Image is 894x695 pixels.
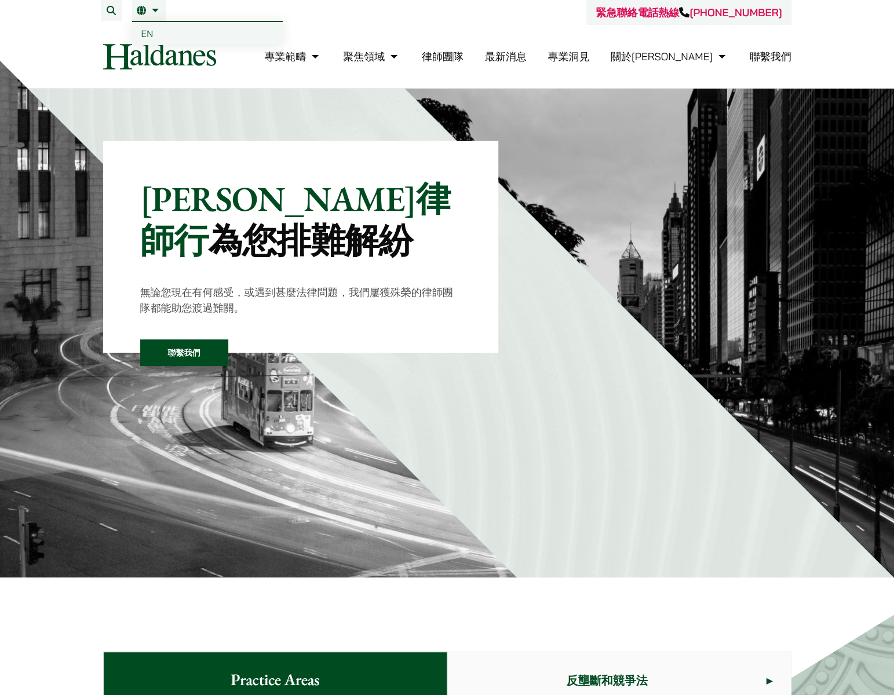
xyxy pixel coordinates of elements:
[484,50,526,63] a: 最新消息
[750,50,791,63] a: 聯繫我們
[264,50,322,63] a: 專業範疇
[141,28,154,39] span: EN
[137,6,162,15] a: 繁
[132,22,283,45] a: Switch to EN
[103,43,216,69] img: Logo of Haldanes
[548,50,589,63] a: 專業洞見
[611,50,728,63] a: 關於何敦
[343,50,400,63] a: 聚焦領域
[596,6,782,19] a: 緊急聯絡電話熱線[PHONE_NUMBER]
[140,339,228,366] a: 聯繫我們
[422,50,464,63] a: 律師團隊
[140,178,462,261] p: [PERSON_NAME]律師行
[208,218,413,263] mark: 為您排難解紛
[140,284,462,316] p: 無論您現在有何感受，或遇到甚麼法律問題，我們屢獲殊榮的律師團隊都能助您渡過難關。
